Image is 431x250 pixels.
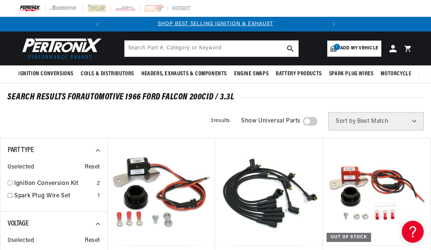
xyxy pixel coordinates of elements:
summary: Engine Swaps [230,65,272,83]
span: Voltage [8,220,28,227]
summary: Ignition Conversions [18,65,77,83]
span: Battery Products [276,70,322,78]
div: 2 [97,179,100,189]
span: Add my vehicle [340,45,378,52]
a: SHOP BEST SELLING IGNITION & EXHAUST [158,21,273,27]
span: 3 results [210,118,230,124]
summary: Spark Plug Wires [325,65,377,83]
span: 0 selected [8,163,34,172]
a: Spark Plug Wire Set [14,192,95,201]
button: Translation missing: en.sections.announcements.previous_announcement [90,17,105,31]
img: Pertronix [18,36,102,61]
div: 1 [98,192,100,201]
span: Sort by [336,118,356,124]
span: 1 [334,44,340,50]
div: Announcement [105,20,327,28]
button: Translation missing: en.sections.announcements.next_announcement [327,17,341,31]
span: Show Universal Parts [241,117,301,126]
span: Spark Plug Wires [329,70,374,78]
summary: Headers, Exhausts & Components [138,65,230,83]
input: Search Part #, Category or Keyword [125,41,298,57]
span: Coils & Distributors [81,70,134,78]
button: search button [282,41,298,57]
span: Headers, Exhausts & Components [141,70,227,78]
span: Reset [85,163,100,172]
span: Engine Swaps [234,70,268,78]
span: 0 selected [8,236,34,246]
summary: Motorcycle [377,65,415,83]
div: SEARCH RESULTS FOR Automotive 1966 Ford Falcon 200cid / 3.3L [7,94,424,101]
span: Part Type [8,147,34,154]
span: Motorcycle [381,70,411,78]
span: Reset [85,236,100,246]
summary: Battery Products [272,65,325,83]
select: Sort by [328,112,424,130]
a: 1Add my vehicle [327,41,381,57]
summary: Coils & Distributors [77,65,138,83]
span: Ignition Conversions [18,70,73,78]
a: Ignition Conversion Kit [14,179,94,189]
div: 1 of 2 [105,20,327,28]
